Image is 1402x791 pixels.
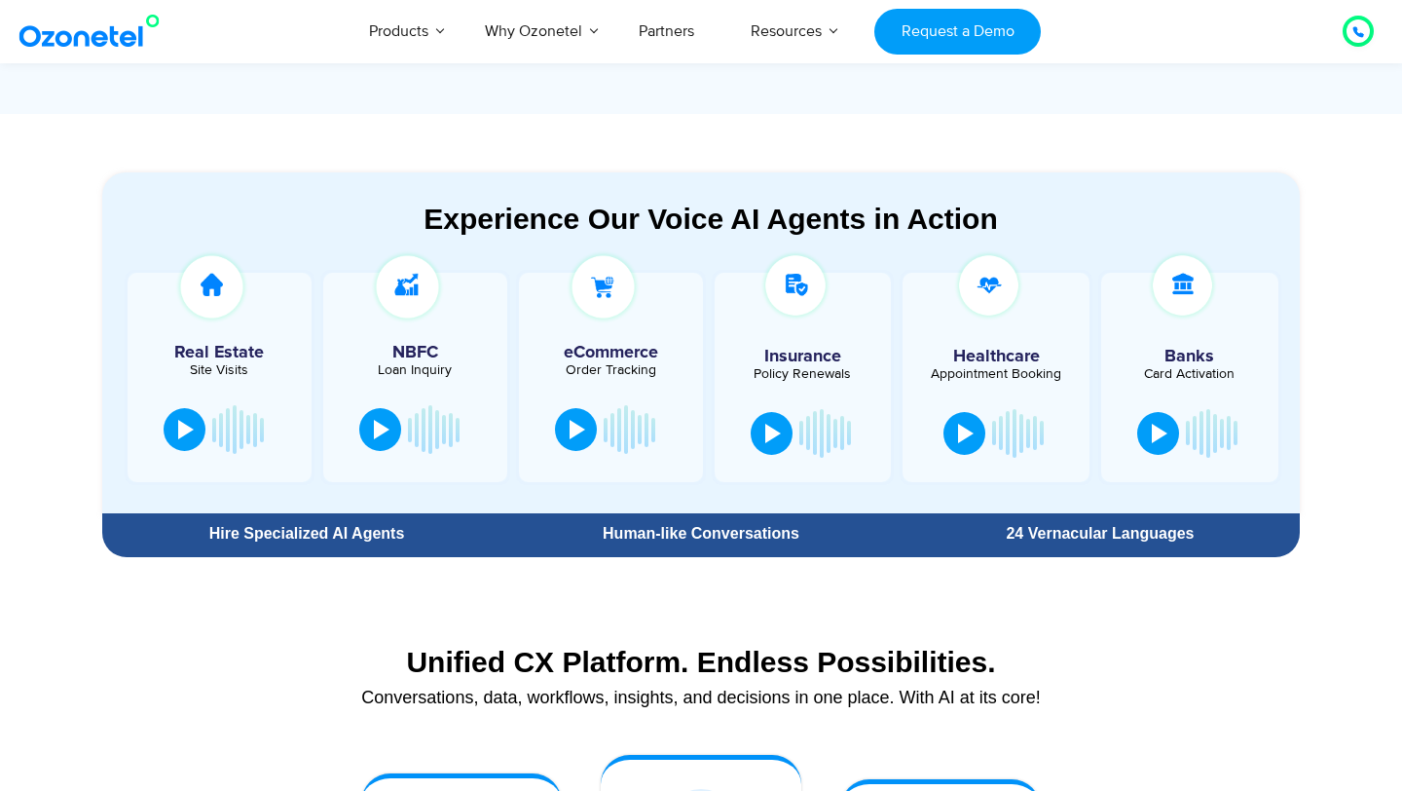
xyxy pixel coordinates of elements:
[1111,367,1269,381] div: Card Activation
[724,367,882,381] div: Policy Renewals
[511,526,891,542] div: Human-like Conversations
[137,344,302,361] h5: Real Estate
[917,367,1075,381] div: Appointment Booking
[333,344,498,361] h5: NBFC
[1111,348,1269,365] h5: Banks
[874,9,1041,55] a: Request a Demo
[724,348,882,365] h5: Insurance
[112,645,1290,679] div: Unified CX Platform. Endless Possibilities.
[112,689,1290,706] div: Conversations, data, workflows, insights, and decisions in one place. With AI at its core!
[529,344,693,361] h5: eCommerce
[333,363,498,377] div: Loan Inquiry
[122,202,1300,236] div: Experience Our Voice AI Agents in Action
[529,363,693,377] div: Order Tracking
[917,348,1075,365] h5: Healthcare
[910,526,1290,542] div: 24 Vernacular Languages
[137,363,302,377] div: Site Visits
[112,526,501,542] div: Hire Specialized AI Agents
